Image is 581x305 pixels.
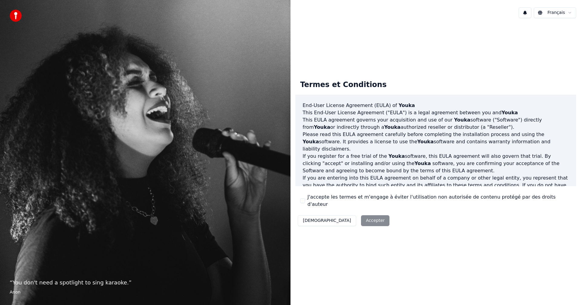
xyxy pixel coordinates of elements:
[501,110,518,115] span: Youka
[303,131,569,153] p: Please read this EULA agreement carefully before completing the installation process and using th...
[10,10,22,22] img: youka
[389,153,405,159] span: Youka
[303,139,319,144] span: Youka
[295,75,391,95] div: Termes et Conditions
[415,161,431,166] span: Youka
[303,153,569,174] p: If you register for a free trial of the software, this EULA agreement will also govern that trial...
[303,109,569,116] p: This End-User License Agreement ("EULA") is a legal agreement between you and
[417,139,434,144] span: Youka
[314,124,330,130] span: Youka
[399,102,415,108] span: Youka
[303,116,569,131] p: This EULA agreement governs your acquisition and use of our software ("Software") directly from o...
[384,124,401,130] span: Youka
[298,215,356,226] button: [DEMOGRAPHIC_DATA]
[303,102,569,109] h3: End-User License Agreement (EULA) of
[10,289,281,295] footer: Anon
[10,278,281,287] p: “ You don't need a spotlight to sing karaoke. ”
[303,174,569,203] p: If you are entering into this EULA agreement on behalf of a company or other legal entity, you re...
[307,193,571,208] label: J'accepte les termes et m'engage à éviter l'utilisation non autorisée de contenu protégé par des ...
[454,117,470,123] span: Youka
